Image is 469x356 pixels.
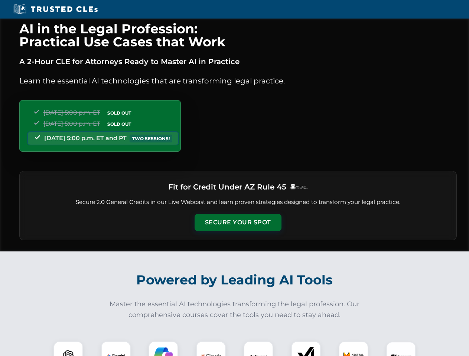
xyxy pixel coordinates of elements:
[29,267,440,293] h2: Powered by Leading AI Tools
[19,56,457,67] p: A 2-Hour CLE for Attorneys Ready to Master AI in Practice
[168,180,286,194] h3: Fit for Credit Under AZ Rule 45
[29,198,447,207] p: Secure 2.0 General Credits in our Live Webcast and learn proven strategies designed to transform ...
[105,299,365,320] p: Master the essential AI technologies transforming the legal profession. Our comprehensive courses...
[19,22,457,48] h1: AI in the Legal Profession: Practical Use Cases that Work
[289,184,308,189] img: Logo
[11,4,100,15] img: Trusted CLEs
[19,75,457,87] p: Learn the essential AI technologies that are transforming legal practice.
[43,120,100,127] span: [DATE] 5:00 p.m. ET
[195,214,281,231] button: Secure Your Spot
[43,109,100,116] span: [DATE] 5:00 p.m. ET
[105,109,134,117] span: SOLD OUT
[105,120,134,128] span: SOLD OUT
